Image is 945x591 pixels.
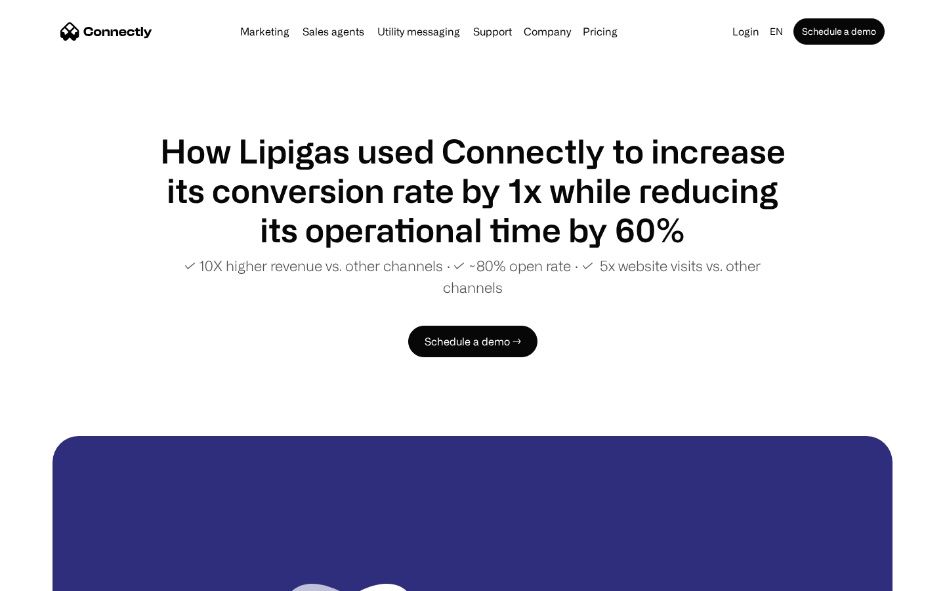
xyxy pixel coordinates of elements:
a: Utility messaging [372,26,465,37]
a: Sales agents [297,26,369,37]
a: Schedule a demo [793,18,885,45]
ul: Language list [26,568,79,586]
a: Login [727,22,765,41]
div: en [770,22,783,41]
div: Company [524,22,571,41]
a: Schedule a demo → [408,326,537,357]
a: Pricing [577,26,623,37]
a: Marketing [235,26,295,37]
p: ✓ 10X higher revenue vs. other channels ∙ ✓ ~80% open rate ∙ ✓ 5x website visits vs. other channels [157,255,787,298]
aside: Language selected: English [13,567,79,586]
a: Support [468,26,517,37]
h1: How Lipigas used Connectly to increase its conversion rate by 1x while reducing its operational t... [157,131,787,250]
